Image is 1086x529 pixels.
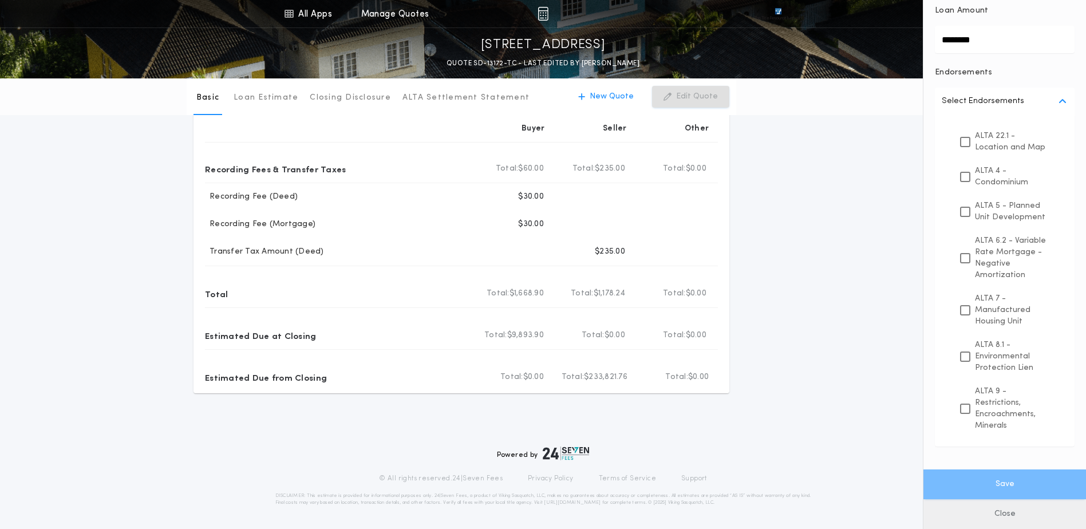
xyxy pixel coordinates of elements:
p: ALTA 7 - Manufactured Housing Unit [975,293,1049,327]
button: New Quote [567,86,645,108]
a: Support [681,474,707,483]
p: ALTA 6.2 - Variable Rate Mortgage - Negative Amortization [975,235,1049,281]
p: $30.00 [518,219,544,230]
p: Loan Amount [935,5,989,17]
button: Close [923,499,1086,529]
span: $1,668.90 [510,288,544,299]
span: $233,821.76 [584,372,627,383]
div: Powered by [497,447,590,460]
p: Recording Fee (Deed) [205,191,298,203]
p: Transfer Tax Amount (Deed) [205,246,324,258]
p: Estimated Due at Closing [205,326,317,345]
p: DISCLAIMER: This estimate is provided for informational purposes only. 24|Seven Fees, a product o... [275,492,811,506]
p: ALTA 5 - Planned Unit Development [975,200,1049,223]
b: Total: [582,330,605,341]
b: Total: [500,372,523,383]
p: Basic [196,92,219,104]
button: Select Endorsements [935,88,1075,115]
p: Select Endorsements [942,94,1024,108]
img: logo [543,447,590,460]
span: $0.00 [688,372,709,383]
p: © All rights reserved. 24|Seven Fees [379,474,503,483]
p: Other [685,123,709,135]
span: $1,178.24 [594,288,625,299]
ul: Select Endorsements [935,115,1075,447]
a: Terms of Service [599,474,656,483]
span: $0.00 [605,330,625,341]
b: Total: [665,372,688,383]
p: QUOTE SD-13172-TC - LAST EDITED BY [PERSON_NAME] [447,58,639,69]
span: $0.00 [523,372,544,383]
span: $0.00 [686,288,706,299]
p: Total [205,285,228,303]
p: Recording Fee (Mortgage) [205,219,315,230]
a: [URL][DOMAIN_NAME] [544,500,601,505]
span: $235.00 [595,163,625,175]
b: Total: [572,163,595,175]
b: Total: [663,330,686,341]
span: $0.00 [686,163,706,175]
p: Buyer [522,123,544,135]
button: Edit Quote [652,86,729,108]
p: ALTA 9 - Restrictions, Encroachments, Minerals [975,385,1049,432]
p: Recording Fees & Transfer Taxes [205,160,346,178]
p: Seller [603,123,627,135]
p: ALTA 4 - Condominium [975,165,1049,188]
p: Loan Estimate [234,92,298,104]
b: Total: [496,163,519,175]
img: vs-icon [754,8,802,19]
p: ALTA Settlement Statement [402,92,530,104]
p: ALTA 8.1 - Environmental Protection Lien [975,339,1049,374]
a: Privacy Policy [528,474,574,483]
p: New Quote [590,91,634,102]
p: Estimated Due from Closing [205,368,327,386]
p: Edit Quote [676,91,718,102]
span: $60.00 [518,163,544,175]
span: $9,893.90 [507,330,544,341]
b: Total: [663,288,686,299]
b: Total: [571,288,594,299]
p: Closing Disclosure [310,92,391,104]
img: img [538,7,548,21]
b: Total: [487,288,510,299]
input: Loan Amount [935,26,1075,53]
p: $30.00 [518,191,544,203]
button: Save [923,469,1086,499]
p: Endorsements [935,67,1075,78]
p: ALTA 22.1 - Location and Map [975,130,1049,153]
b: Total: [663,163,686,175]
p: $235.00 [595,246,625,258]
b: Total: [484,330,507,341]
b: Total: [562,372,585,383]
p: [STREET_ADDRESS] [481,36,606,54]
span: $0.00 [686,330,706,341]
